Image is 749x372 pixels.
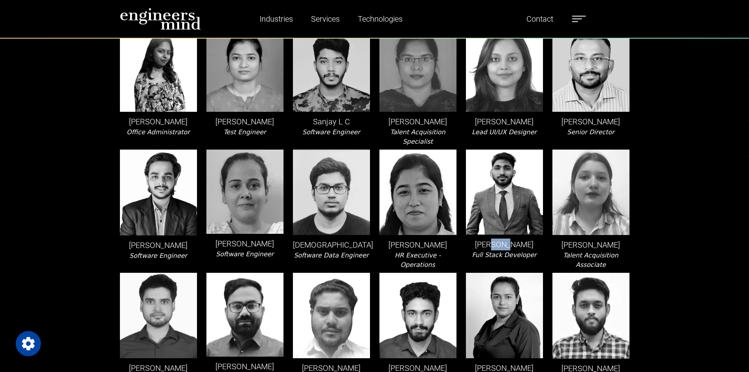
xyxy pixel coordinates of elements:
[552,26,629,112] img: leader-img
[206,26,283,112] img: leader-img
[206,273,283,357] img: leader-img
[206,116,283,128] p: [PERSON_NAME]
[120,273,197,358] img: leader-img
[256,10,296,28] a: Industries
[379,26,456,112] img: leader-img
[355,10,406,28] a: Technologies
[563,252,618,268] i: Talent Acquisition Associate
[395,252,441,268] i: HR Executive - Operations
[120,26,197,112] img: leader-img
[379,150,456,235] img: leader-img
[224,128,266,136] i: Test Engineer
[216,250,274,258] i: Software Engineer
[466,239,543,250] p: [PERSON_NAME]
[379,239,456,251] p: [PERSON_NAME]
[390,128,445,145] i: Talent Acquisition Specialist
[293,116,370,128] p: Sanjay L C
[552,239,629,251] p: [PERSON_NAME]
[308,10,343,28] a: Services
[120,150,197,235] img: leader-img
[120,8,201,30] img: logo
[302,128,360,136] i: Software Engineer
[466,116,543,128] p: [PERSON_NAME]
[472,251,536,259] i: Full Stack Developer
[379,273,456,358] img: leader-img
[206,238,283,250] p: [PERSON_NAME]
[120,116,197,128] p: [PERSON_NAME]
[523,10,556,28] a: Contact
[206,150,283,234] img: leader-img
[379,116,456,128] p: [PERSON_NAME]
[293,150,370,235] img: leader-img
[294,252,368,259] i: Software Data Engineer
[472,128,537,136] i: Lead UI/UX Designer
[293,239,370,251] p: [DEMOGRAPHIC_DATA]
[293,273,370,358] img: leader-img
[293,26,370,112] img: leader-img
[552,116,629,128] p: [PERSON_NAME]
[127,128,190,136] i: Office Administrator
[466,26,543,112] img: leader-img
[120,239,197,251] p: [PERSON_NAME]
[552,150,629,235] img: leader-img
[466,273,543,358] img: leader-img
[552,273,629,359] img: leader-img
[466,150,543,235] img: leader-img
[567,128,614,136] i: Senior Director
[129,252,187,259] i: Software Engineer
